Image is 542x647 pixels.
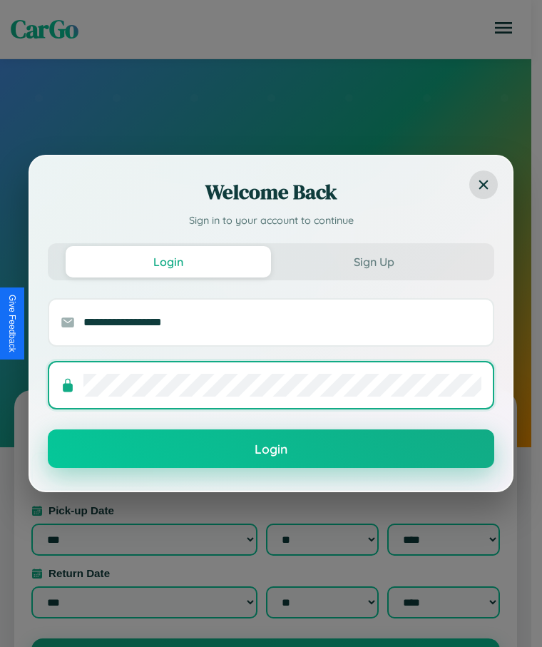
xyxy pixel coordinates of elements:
[271,246,476,277] button: Sign Up
[48,429,494,468] button: Login
[66,246,271,277] button: Login
[7,295,17,352] div: Give Feedback
[48,178,494,206] h2: Welcome Back
[48,213,494,229] p: Sign in to your account to continue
